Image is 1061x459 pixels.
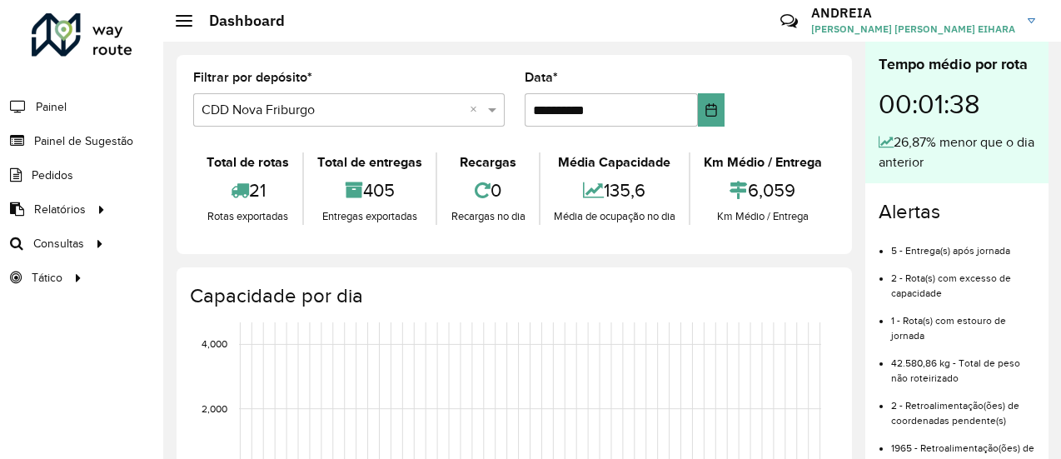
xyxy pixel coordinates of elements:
[695,152,831,172] div: Km Médio / Entrega
[34,132,133,150] span: Painel de Sugestão
[441,208,534,225] div: Recargas no dia
[879,132,1035,172] div: 26,87% menor que o dia anterior
[308,172,431,208] div: 405
[811,22,1015,37] span: [PERSON_NAME] [PERSON_NAME] EIHARA
[891,386,1035,428] li: 2 - Retroalimentação(ões) de coordenadas pendente(s)
[197,152,298,172] div: Total de rotas
[545,172,685,208] div: 135,6
[891,258,1035,301] li: 2 - Rota(s) com excesso de capacidade
[202,339,227,350] text: 4,000
[811,5,1015,21] h3: ANDREIA
[891,231,1035,258] li: 5 - Entrega(s) após jornada
[441,152,534,172] div: Recargas
[891,301,1035,343] li: 1 - Rota(s) com estouro de jornada
[525,67,558,87] label: Data
[193,67,312,87] label: Filtrar por depósito
[441,172,534,208] div: 0
[879,76,1035,132] div: 00:01:38
[202,403,227,414] text: 2,000
[32,167,73,184] span: Pedidos
[36,98,67,116] span: Painel
[695,172,831,208] div: 6,059
[698,93,725,127] button: Choose Date
[879,200,1035,224] h4: Alertas
[34,201,86,218] span: Relatórios
[891,343,1035,386] li: 42.580,86 kg - Total de peso não roteirizado
[33,235,84,252] span: Consultas
[545,152,685,172] div: Média Capacidade
[308,208,431,225] div: Entregas exportadas
[470,100,484,120] span: Clear all
[695,208,831,225] div: Km Médio / Entrega
[545,208,685,225] div: Média de ocupação no dia
[308,152,431,172] div: Total de entregas
[190,284,835,308] h4: Capacidade por dia
[879,53,1035,76] div: Tempo médio por rota
[197,172,298,208] div: 21
[192,12,285,30] h2: Dashboard
[771,3,807,39] a: Contato Rápido
[32,269,62,287] span: Tático
[197,208,298,225] div: Rotas exportadas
